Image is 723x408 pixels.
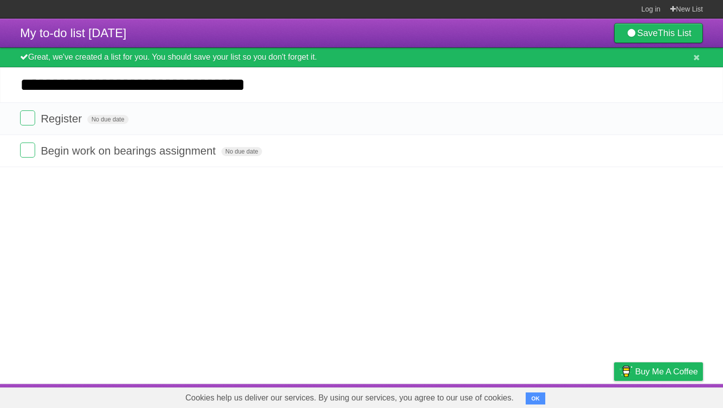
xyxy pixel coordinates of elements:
[221,147,262,156] span: No due date
[635,363,698,380] span: Buy me a coffee
[20,26,127,40] span: My to-do list [DATE]
[567,386,589,405] a: Terms
[20,143,35,158] label: Done
[526,392,545,404] button: OK
[614,362,703,381] a: Buy me a coffee
[514,386,554,405] a: Developers
[640,386,703,405] a: Suggest a feature
[619,363,633,380] img: Buy me a coffee
[41,112,84,125] span: Register
[658,28,691,38] b: This List
[601,386,627,405] a: Privacy
[41,145,218,157] span: Begin work on bearings assignment
[480,386,502,405] a: About
[614,23,703,43] a: SaveThis List
[175,388,524,408] span: Cookies help us deliver our services. By using our services, you agree to our use of cookies.
[20,110,35,125] label: Done
[87,115,128,124] span: No due date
